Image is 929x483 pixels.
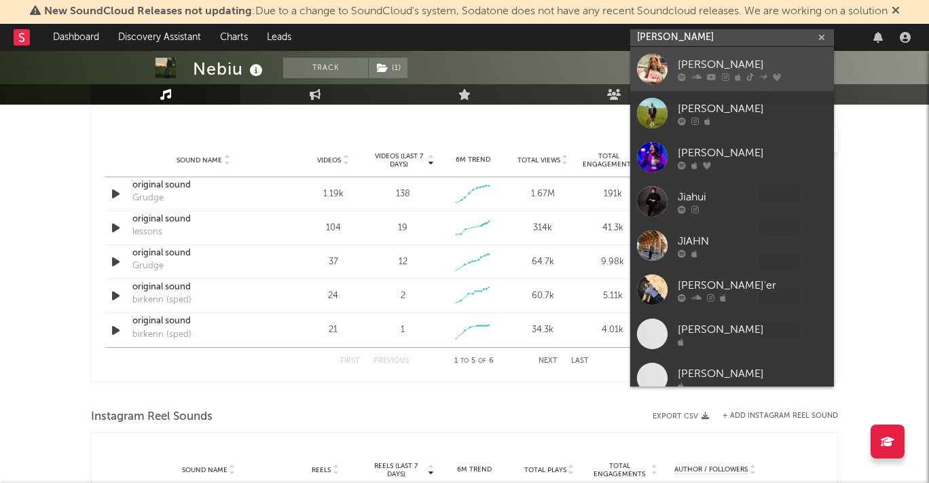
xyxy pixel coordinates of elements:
button: Track [283,58,368,78]
a: original sound [132,315,274,328]
div: 5.11k [581,289,644,303]
div: 24 [302,289,365,303]
div: [PERSON_NAME] [678,145,827,161]
div: 60.7k [511,289,575,303]
span: Reels (last 7 days) [366,462,426,478]
a: JIAHN [630,223,834,268]
div: 9.98k [581,255,644,269]
a: [PERSON_NAME] [630,135,834,179]
div: lessons [132,226,162,239]
div: [PERSON_NAME] [678,321,827,338]
div: 1 [401,323,405,337]
a: original sound [132,281,274,294]
span: of [478,358,486,364]
span: Videos [317,156,341,164]
span: Dismiss [892,6,900,17]
div: 1.67M [511,187,575,201]
div: 1.19k [302,187,365,201]
div: Jiahui [678,189,827,205]
div: [PERSON_NAME] [678,365,827,382]
div: 191k [581,187,644,201]
div: + Add Instagram Reel Sound [709,412,838,420]
a: [PERSON_NAME] [630,47,834,91]
button: Previous [374,357,409,365]
span: Total Engagements [590,462,650,478]
div: 138 [396,187,410,201]
div: 1 5 6 [437,353,511,370]
div: 104 [302,221,365,235]
div: [PERSON_NAME]'er [678,277,827,293]
button: Last [571,357,589,365]
div: 41.3k [581,221,644,235]
span: to [460,358,469,364]
a: Discovery Assistant [109,24,211,51]
div: 314k [511,221,575,235]
div: 21 [302,323,365,337]
span: Total Views [517,156,560,164]
div: Grudge [132,192,164,205]
a: original sound [132,247,274,260]
span: ( 1 ) [368,58,408,78]
div: 37 [302,255,365,269]
div: Grudge [132,260,164,273]
div: birkenn (sped) [132,293,192,307]
a: original sound [132,213,274,226]
span: Total Engagements [581,152,636,168]
div: 12 [399,255,407,269]
div: [PERSON_NAME] [678,101,827,117]
div: 34.3k [511,323,575,337]
button: Next [539,357,558,365]
a: Jiahui [630,179,834,223]
a: [PERSON_NAME] [630,312,834,356]
div: 6M Trend [441,155,505,165]
button: Export CSV [653,412,709,421]
a: original sound [132,179,274,192]
span: Total Plays [524,466,566,474]
span: Sound Name [182,466,227,474]
div: Nebiu [193,58,266,80]
div: JIAHN [678,233,827,249]
span: Sound Name [177,156,222,164]
div: 4.01k [581,323,644,337]
span: Reels [312,466,331,474]
div: 19 [398,221,407,235]
button: (1) [369,58,407,78]
div: 64.7k [511,255,575,269]
div: 2 [401,289,405,303]
span: Instagram Reel Sounds [91,409,213,425]
button: First [340,357,360,365]
input: Search for artists [630,29,834,46]
div: 6M Trend [441,465,509,475]
span: Videos (last 7 days) [371,152,426,168]
a: Dashboard [43,24,109,51]
a: Leads [257,24,301,51]
div: birkenn (sped) [132,328,192,342]
span: Author / Followers [674,465,748,474]
a: [PERSON_NAME] [630,356,834,400]
a: [PERSON_NAME]'er [630,268,834,312]
span: : Due to a change to SoundCloud's system, Sodatone does not have any recent Soundcloud releases. ... [44,6,888,17]
span: New SoundCloud Releases not updating [44,6,252,17]
a: Charts [211,24,257,51]
div: [PERSON_NAME] [678,56,827,73]
a: [PERSON_NAME] [630,91,834,135]
button: + Add Instagram Reel Sound [723,412,838,420]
